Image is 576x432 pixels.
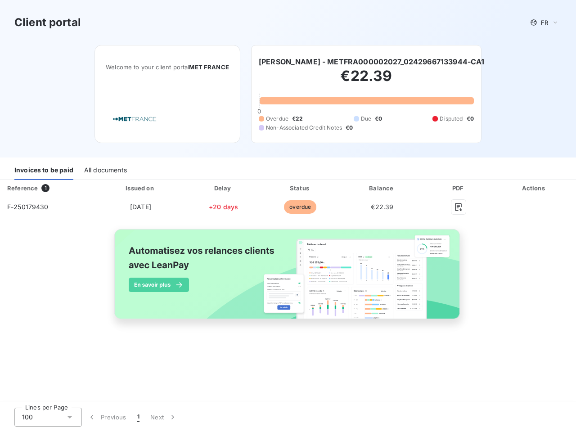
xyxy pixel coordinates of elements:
[14,161,73,180] div: Invoices to be paid
[263,184,337,193] div: Status
[22,413,33,422] span: 100
[84,161,127,180] div: All documents
[137,413,139,422] span: 1
[132,408,145,427] button: 1
[284,200,316,214] span: overdue
[266,124,342,132] span: Non-Associated Credit Notes
[106,63,229,71] span: Welcome to your client portal
[106,106,163,132] img: Company logo
[427,184,490,193] div: PDF
[440,115,463,123] span: Disputed
[292,115,303,123] span: €22
[494,184,574,193] div: Actions
[97,184,184,193] div: Issued on
[375,115,382,123] span: €0
[371,203,393,211] span: €22.39
[209,203,238,211] span: +20 days
[7,184,38,192] div: Reference
[14,14,81,31] h3: Client portal
[259,67,474,94] h2: €22.39
[41,184,49,192] span: 1
[346,124,353,132] span: €0
[259,56,485,67] h6: [PERSON_NAME] - METFRA000002027_02429667133944-CA1
[130,203,151,211] span: [DATE]
[106,224,470,334] img: banner
[342,184,423,193] div: Balance
[266,115,288,123] span: Overdue
[82,408,132,427] button: Previous
[7,203,49,211] span: F-250179430
[361,115,371,123] span: Due
[467,115,474,123] span: €0
[189,63,229,71] span: MET FRANCE
[541,19,548,26] span: FR
[188,184,259,193] div: Delay
[145,408,183,427] button: Next
[257,108,261,115] span: 0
